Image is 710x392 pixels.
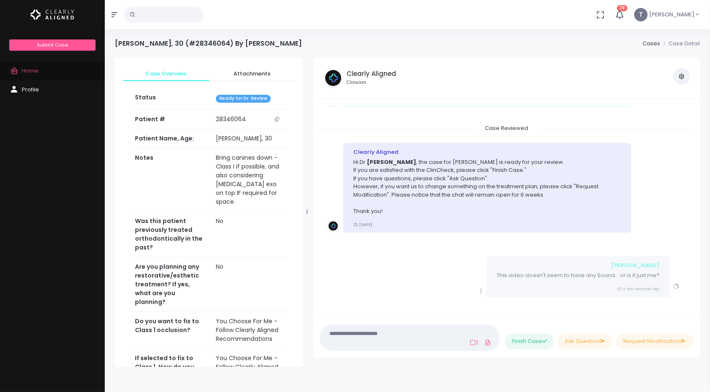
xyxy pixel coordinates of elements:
div: [PERSON_NAME] [497,261,660,270]
button: Request Modification [616,334,693,349]
td: You Choose For Me - Follow Clearly Aligned Recommendations [211,349,288,386]
div: Clearly Aligned [353,148,621,156]
td: No [211,212,288,257]
th: Do you want to fix to Class 1 occlusion? [130,312,211,349]
a: Submit Case [9,39,95,51]
p: This video doesn't seem to have any Sound... or is it just me? [497,271,660,280]
h5: Clearly Aligned [347,70,396,78]
td: [PERSON_NAME], 30 [211,129,288,148]
small: [DATE] [353,222,372,227]
th: Patient Name, Age: [130,129,211,148]
span: T [634,8,648,21]
td: Bring canines down - Class I if possible, and also considering [MEDICAL_DATA] exo on top IF requi... [211,148,288,212]
th: Was this patient previously treated orthodontically in the past? [130,212,211,257]
a: Add Loom Video [469,339,479,346]
span: Attachments [216,70,288,78]
small: a few seconds ago [617,286,660,291]
span: Case Overview [130,70,202,78]
b: [PERSON_NAME] [367,158,416,166]
span: [PERSON_NAME] [649,10,694,19]
button: Finish Case [505,334,554,349]
div: scrollable content [320,105,693,309]
th: Are you planning any restorative/esthetic treatment? If yes, what are you planning? [130,257,211,312]
span: Ready for Dr. Review [216,95,271,103]
button: Ask Question [557,334,613,349]
a: Add Files [483,335,493,350]
h4: [PERSON_NAME], 30 (#28346064) By [PERSON_NAME] [115,39,302,47]
th: Notes [130,148,211,212]
div: scrollable content [115,58,303,367]
span: 29 [617,5,627,11]
a: Cases [643,39,660,47]
li: Case Detail [660,39,700,48]
small: Clinician [347,79,396,86]
img: Logo Horizontal [31,6,74,23]
th: Patient # [130,109,211,129]
span: Case Reviewed [475,122,538,135]
th: If selected to fix to Class 1, How do you prefer to treat it? [130,349,211,386]
span: Submit Case [37,42,68,48]
td: No [211,257,288,312]
th: Status [130,88,211,109]
span: Home [22,67,39,75]
p: Hi Dr. , the case for [PERSON_NAME] is ready for your review. If you are satisfied with the ClinC... [353,158,621,215]
span: Profile [22,86,39,93]
td: 28346064 [211,110,288,129]
td: You Choose For Me - Follow Clearly Aligned Recommendations [211,312,288,349]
